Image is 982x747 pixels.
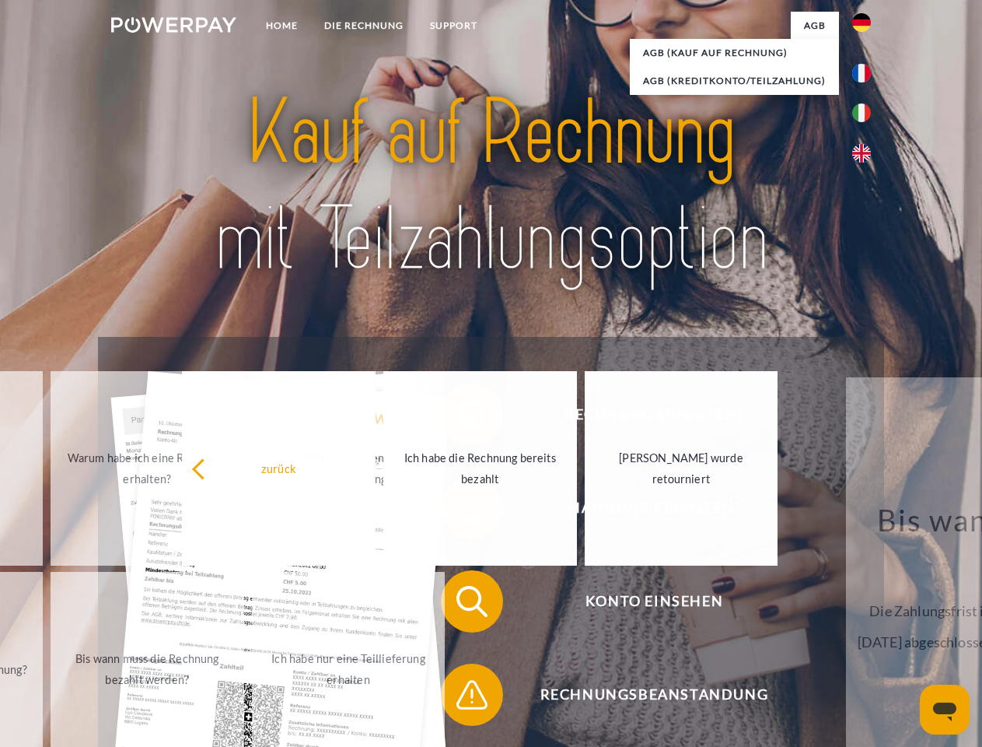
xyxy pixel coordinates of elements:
span: Konto einsehen [463,570,844,633]
a: agb [791,12,839,40]
iframe: Schaltfläche zum Öffnen des Messaging-Fensters [920,685,970,735]
a: Home [253,12,311,40]
a: SUPPORT [417,12,491,40]
img: fr [852,64,871,82]
div: Warum habe ich eine Rechnung erhalten? [60,447,235,489]
a: AGB (Kreditkonto/Teilzahlung) [630,67,839,95]
span: Rechnungsbeanstandung [463,664,844,726]
div: Ich habe nur eine Teillieferung erhalten [261,648,436,690]
img: it [852,103,871,122]
a: AGB (Kauf auf Rechnung) [630,39,839,67]
img: logo-powerpay-white.svg [111,17,236,33]
img: qb_warning.svg [453,675,491,714]
div: Bis wann muss die Rechnung bezahlt werden? [60,648,235,690]
div: [PERSON_NAME] wurde retourniert [594,447,769,489]
button: Rechnungsbeanstandung [441,664,845,726]
button: Konto einsehen [441,570,845,633]
img: de [852,13,871,32]
div: Ich habe die Rechnung bereits bezahlt [393,447,568,489]
div: zurück [191,458,366,479]
img: title-powerpay_de.svg [149,75,833,298]
a: DIE RECHNUNG [311,12,417,40]
img: qb_search.svg [453,582,491,621]
img: en [852,144,871,163]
